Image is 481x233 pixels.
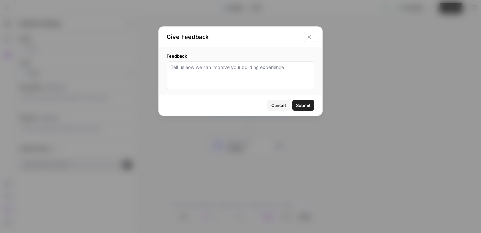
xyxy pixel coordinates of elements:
span: Cancel [271,102,286,109]
h2: Give Feedback [167,32,300,42]
span: Submit [296,102,311,109]
button: Cancel [267,100,290,111]
button: Submit [292,100,314,111]
label: Feedback [167,53,314,59]
button: Close modal [304,32,314,42]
